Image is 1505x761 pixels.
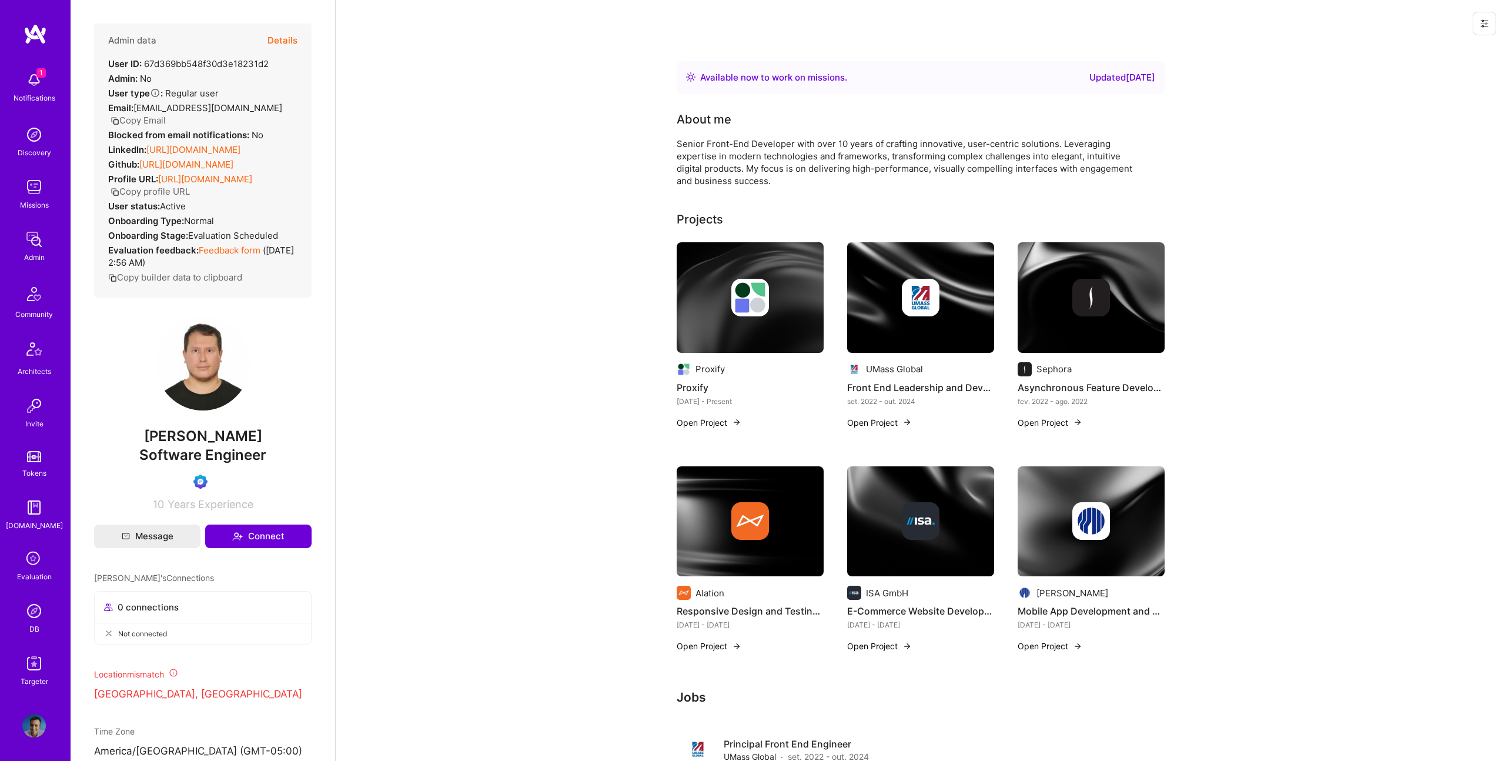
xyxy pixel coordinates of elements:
[21,675,48,687] div: Targeter
[104,603,113,612] i: icon Collaborator
[1018,362,1032,376] img: Company logo
[847,619,994,631] div: [DATE] - [DATE]
[94,668,312,680] div: Location mismatch
[18,365,51,378] div: Architects
[847,466,994,577] img: cover
[108,173,158,185] strong: Profile URL:
[677,416,741,429] button: Open Project
[724,737,869,750] h4: Principal Front End Engineer
[25,418,44,430] div: Invite
[677,242,824,353] img: cover
[23,548,45,570] i: icon SelectionTeam
[94,745,312,759] p: America/[GEOGRAPHIC_DATA] (GMT-05:00 )
[118,628,167,640] span: Not connected
[1036,587,1108,599] div: [PERSON_NAME]
[677,395,824,408] div: [DATE] - Present
[94,726,135,736] span: Time Zone
[20,280,48,308] img: Community
[677,586,691,600] img: Company logo
[677,111,731,128] div: About me
[188,230,278,241] span: Evaluation Scheduled
[22,652,46,675] img: Skill Targeter
[108,273,117,282] i: icon Copy
[677,138,1147,187] div: Senior Front-End Developer with over 10 years of crafting innovative, user-centric solutions. Lev...
[94,428,312,445] span: [PERSON_NAME]
[118,601,179,613] span: 0 connections
[158,173,252,185] a: [URL][DOMAIN_NAME]
[36,68,46,78] span: 1
[108,88,163,99] strong: User type :
[847,586,861,600] img: Company logo
[695,363,725,375] div: Proxify
[27,451,41,462] img: tokens
[22,599,46,623] img: Admin Search
[94,525,200,548] button: Message
[866,587,908,599] div: ISA GmbH
[847,395,994,408] div: set. 2022 - out. 2024
[24,24,47,45] img: logo
[199,245,260,256] a: Feedback form
[153,498,164,510] span: 10
[139,159,233,170] a: [URL][DOMAIN_NAME]
[94,572,214,584] span: [PERSON_NAME]'s Connections
[847,640,912,652] button: Open Project
[184,215,214,226] span: normal
[94,591,312,645] button: 0 connectionsNot connected
[108,245,199,256] strong: Evaluation feedback:
[94,687,312,702] p: [GEOGRAPHIC_DATA], [GEOGRAPHIC_DATA]
[677,380,824,395] h4: Proxify
[22,467,46,479] div: Tokens
[22,228,46,251] img: admin teamwork
[267,24,297,58] button: Details
[677,690,1165,705] h3: Jobs
[139,446,266,463] span: Software Engineer
[847,603,994,619] h4: E-Commerce Website Development
[150,88,160,98] i: Help
[1018,380,1165,395] h4: Asynchronous Feature Development and Mentorship
[108,144,146,155] strong: LinkedIn:
[1018,619,1165,631] div: [DATE] - [DATE]
[1018,416,1082,429] button: Open Project
[686,737,710,761] img: Company logo
[1073,642,1082,651] img: arrow-right
[111,188,119,196] i: icon Copy
[24,251,45,263] div: Admin
[232,531,243,542] i: icon Connect
[146,144,240,155] a: [URL][DOMAIN_NAME]
[29,623,39,635] div: DB
[160,201,186,212] span: Active
[902,279,939,316] img: Company logo
[22,175,46,199] img: teamwork
[108,129,263,141] div: No
[205,525,312,548] button: Connect
[902,502,939,540] img: Company logo
[1018,640,1082,652] button: Open Project
[847,362,861,376] img: Company logo
[14,92,55,104] div: Notifications
[22,123,46,146] img: discovery
[122,532,130,540] i: icon Mail
[677,619,824,631] div: [DATE] - [DATE]
[18,146,51,159] div: Discovery
[108,215,184,226] strong: Onboarding Type:
[22,496,46,519] img: guide book
[17,570,52,583] div: Evaluation
[108,58,269,70] div: 67d369bb548f30d3e18231d2
[847,242,994,353] img: cover
[108,73,138,84] strong: Admin:
[1073,418,1082,427] img: arrow-right
[111,185,190,198] button: Copy profile URL
[108,72,152,85] div: No
[156,316,250,410] img: User Avatar
[866,363,923,375] div: UMass Global
[1089,71,1155,85] div: Updated [DATE]
[731,279,769,316] img: Company logo
[108,244,297,269] div: ( [DATE] 2:56 AM )
[1018,466,1165,577] img: cover
[104,629,113,638] i: icon CloseGray
[686,72,695,82] img: Availability
[677,640,741,652] button: Open Project
[695,587,724,599] div: Alation
[22,68,46,92] img: bell
[108,102,133,114] strong: Email:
